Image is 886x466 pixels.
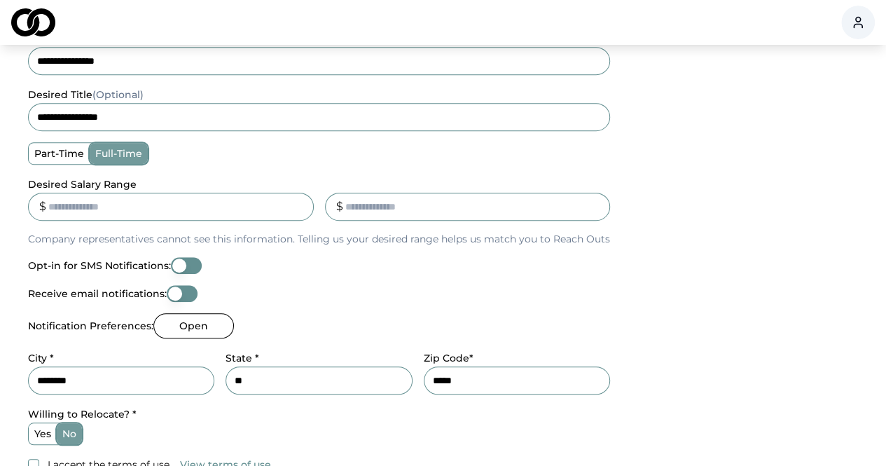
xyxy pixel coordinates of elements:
label: Notification Preferences: [28,321,153,331]
label: Willing to Relocate? * [28,408,137,420]
label: Desired Salary Range [28,178,137,191]
label: _ [325,178,330,191]
button: Open [153,313,234,338]
label: Zip Code* [424,352,473,364]
p: Company representatives cannot see this information. Telling us your desired range helps us match... [28,232,610,246]
span: (Optional) [92,88,144,101]
label: no [57,423,82,444]
div: $ [39,198,46,215]
div: $ [336,198,343,215]
img: logo [11,8,55,36]
label: yes [29,423,57,444]
label: State * [226,352,259,364]
label: part-time [29,143,90,164]
label: Receive email notifications: [28,289,167,299]
label: City * [28,352,54,364]
label: full-time [90,143,148,164]
label: desired title [28,88,144,101]
label: Opt-in for SMS Notifications: [28,261,171,270]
